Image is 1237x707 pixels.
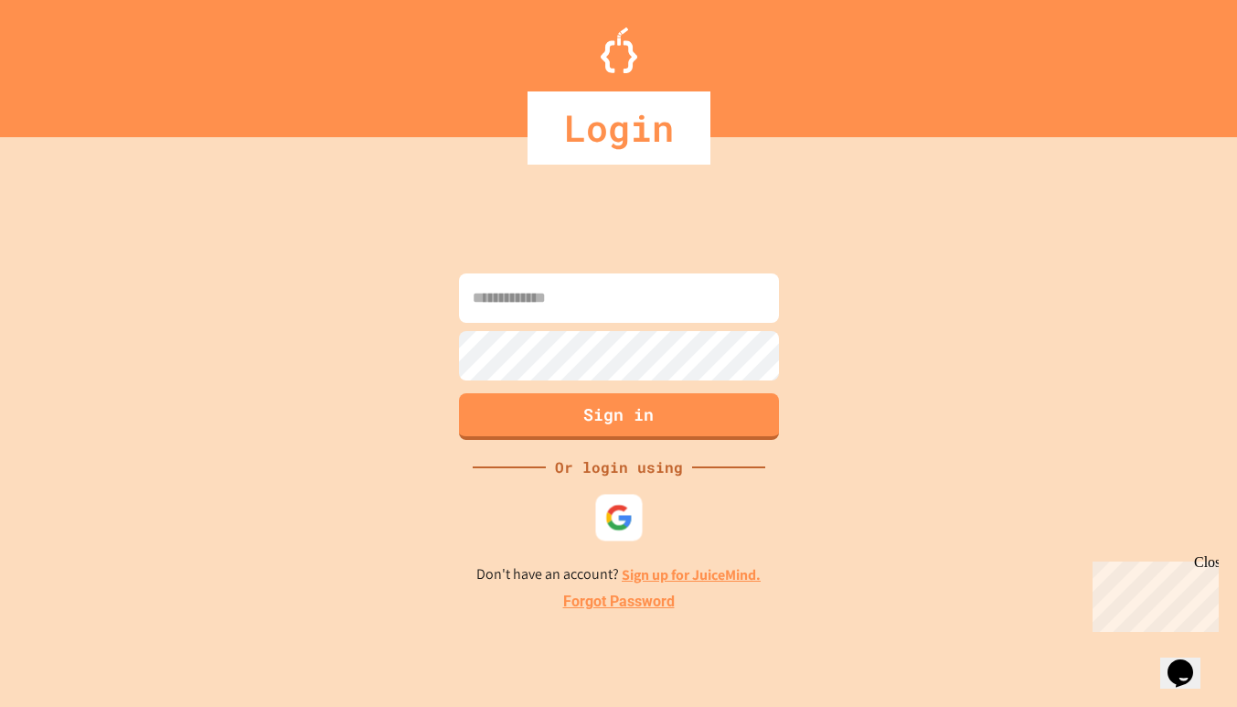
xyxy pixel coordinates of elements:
[622,565,761,584] a: Sign up for JuiceMind.
[476,563,761,586] p: Don't have an account?
[604,503,633,531] img: google-icon.svg
[528,91,710,165] div: Login
[601,27,637,73] img: Logo.svg
[7,7,126,116] div: Chat with us now!Close
[546,456,692,478] div: Or login using
[1085,554,1219,632] iframe: chat widget
[459,393,779,440] button: Sign in
[563,591,675,613] a: Forgot Password
[1160,634,1219,689] iframe: chat widget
